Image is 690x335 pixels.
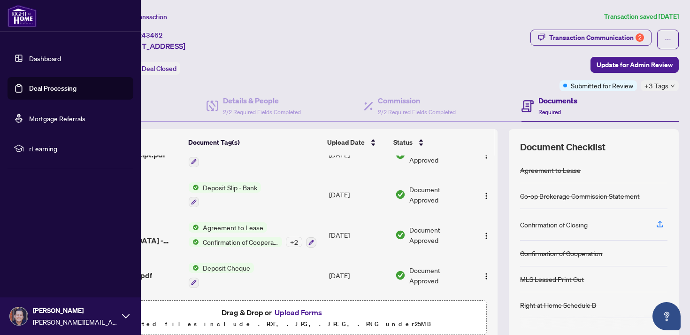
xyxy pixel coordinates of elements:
[29,54,61,62] a: Dashboard
[29,114,85,123] a: Mortgage Referrals
[66,319,480,330] p: Supported files include .PDF, .JPG, .JPEG, .PNG under 25 MB
[142,64,176,73] span: Deal Closed
[189,222,199,233] img: Status Icon
[520,165,581,175] div: Agreement to Lease
[479,227,494,242] button: Logo
[199,182,261,193] span: Deposit Slip - Bank
[199,222,267,233] span: Agreement to Lease
[538,109,561,116] span: Required
[29,84,77,93] a: Deal Processing
[378,95,456,106] h4: Commission
[116,40,185,52] span: [STREET_ADDRESS]
[520,191,640,201] div: Co-op Brokerage Commission Statement
[571,80,633,91] span: Submitted for Review
[670,84,675,88] span: down
[520,140,606,154] span: Document Checklist
[223,109,301,116] span: 2/2 Required Fields Completed
[590,57,679,73] button: Update for Admin Review
[189,263,199,273] img: Status Icon
[116,62,180,75] div: Status:
[189,237,199,247] img: Status Icon
[33,317,117,327] span: [PERSON_NAME][EMAIL_ADDRESS][DOMAIN_NAME]
[189,263,254,288] button: Status IconDeposit Cheque
[520,219,588,230] div: Confirmation of Closing
[325,175,391,215] td: [DATE]
[199,263,254,273] span: Deposit Cheque
[652,302,681,330] button: Open asap
[479,268,494,283] button: Logo
[395,270,406,280] img: Document Status
[520,274,584,284] div: MLS Leased Print Out
[390,129,472,156] th: Status
[549,30,644,45] div: Transaction Communication
[189,222,316,248] button: Status IconAgreement to LeaseStatus IconConfirmation of Cooperation+2
[323,129,389,156] th: Upload Date
[520,248,602,258] div: Confirmation of Cooperation
[199,237,282,247] span: Confirmation of Cooperation
[223,95,301,106] h4: Details & People
[142,31,163,39] span: 43462
[665,36,671,43] span: ellipsis
[325,255,391,296] td: [DATE]
[325,215,391,255] td: [DATE]
[184,129,323,156] th: Document Tag(s)
[189,182,261,208] button: Status IconDeposit Slip - Bank
[530,30,652,46] button: Transaction Communication2
[222,306,325,319] span: Drag & Drop or
[483,232,490,240] img: Logo
[538,95,577,106] h4: Documents
[29,143,127,154] span: rLearning
[520,300,596,310] div: Right at Home Schedule B
[636,33,644,42] div: 2
[409,265,470,286] span: Document Approved
[8,5,37,27] img: logo
[644,80,668,91] span: +3 Tags
[395,189,406,200] img: Document Status
[189,182,199,193] img: Status Icon
[327,137,365,148] span: Upload Date
[117,13,167,21] span: View Transaction
[604,11,679,22] article: Transaction saved [DATE]
[286,237,302,247] div: + 2
[378,109,456,116] span: 2/2 Required Fields Completed
[33,305,117,316] span: [PERSON_NAME]
[395,230,406,240] img: Document Status
[483,273,490,280] img: Logo
[272,306,325,319] button: Upload Forms
[597,57,673,72] span: Update for Admin Review
[479,187,494,202] button: Logo
[409,225,470,245] span: Document Approved
[393,137,413,148] span: Status
[483,192,490,200] img: Logo
[409,184,470,205] span: Document Approved
[10,307,28,325] img: Profile Icon
[483,152,490,159] img: Logo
